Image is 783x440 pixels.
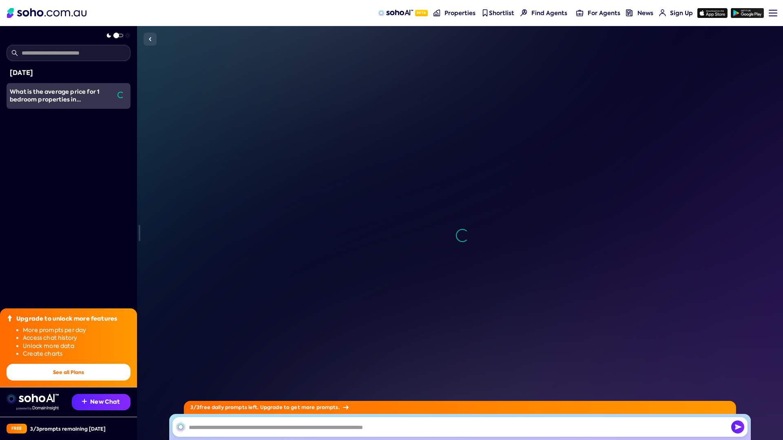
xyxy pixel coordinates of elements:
[489,9,514,17] span: Shortlist
[588,9,620,17] span: For Agents
[176,422,186,432] img: SohoAI logo black
[10,68,127,78] div: [DATE]
[7,364,130,381] button: See all Plans
[7,8,86,18] img: Soho Logo
[626,9,633,16] img: news-nav icon
[731,420,744,433] img: Send icon
[82,399,87,404] img: Recommendation icon
[16,315,117,323] div: Upgrade to unlock more features
[659,9,666,16] img: for-agents-nav icon
[23,334,130,342] li: Access chat history
[378,10,413,16] img: sohoAI logo
[637,9,653,17] span: News
[72,394,130,410] button: New Chat
[23,326,130,334] li: More prompts per day
[531,9,567,17] span: Find Agents
[7,315,13,321] img: Upgrade icon
[10,88,113,104] div: What is the average price for 1 bedroom properties in Katanning over the last 12 months?
[434,9,440,16] img: properties-nav icon
[731,8,764,18] img: google-play icon
[23,342,130,350] li: Unlock more data
[30,425,106,432] div: 3 / 3 prompts remaining [DATE]
[697,8,728,18] img: app-store icon
[520,9,527,16] img: Find agents icon
[184,401,736,414] div: 3 / 3 free daily prompts left. Upgrade to get more prompts.
[415,10,428,16] span: Beta
[7,394,59,404] img: sohoai logo
[16,406,59,410] img: Data provided by Domain Insight
[145,34,155,44] img: Sidebar toggle icon
[7,424,27,433] div: Free
[445,9,476,17] span: Properties
[731,420,744,433] button: Send
[10,88,111,120] span: What is the average price for 1 bedroom properties in [GEOGRAPHIC_DATA] over the last 12 months?
[7,83,113,109] a: What is the average price for 1 bedroom properties in [GEOGRAPHIC_DATA] over the last 12 months?
[343,405,349,409] img: Arrow icon
[23,350,130,358] li: Create charts
[670,9,693,17] span: Sign Up
[482,9,489,16] img: shortlist-nav icon
[576,9,583,16] img: for-agents-nav icon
